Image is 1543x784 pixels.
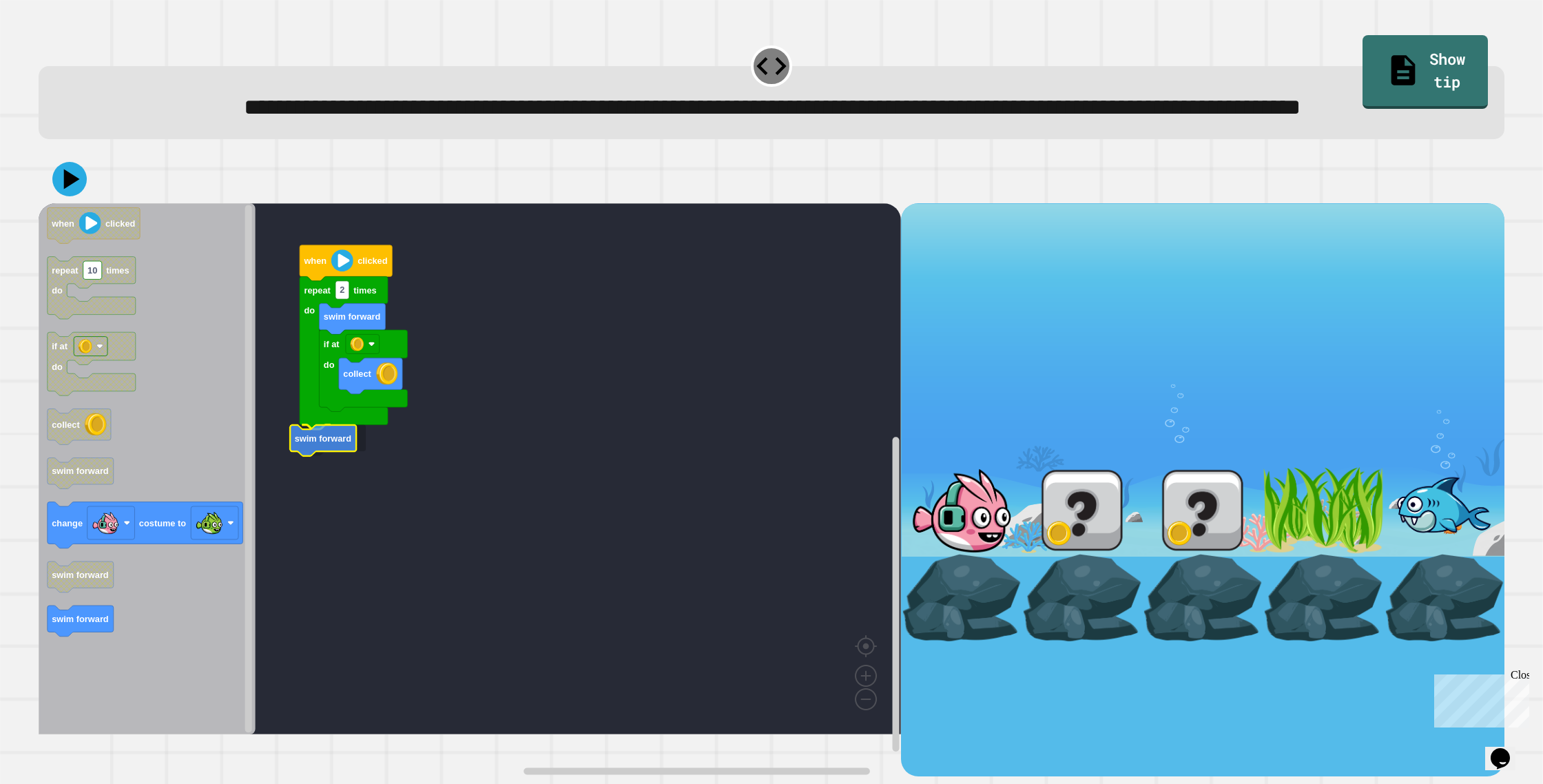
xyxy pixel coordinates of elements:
[343,369,371,379] text: collect
[52,285,63,296] text: do
[324,311,381,322] text: swim forward
[304,285,331,295] text: repeat
[324,360,335,370] text: do
[52,362,63,372] text: do
[304,305,315,315] text: do
[1363,35,1488,109] a: Show tip
[139,517,186,528] text: costume to
[358,256,387,266] text: clicked
[52,613,109,623] text: swim forward
[353,285,376,295] text: times
[340,285,344,295] text: 2
[1429,669,1529,728] iframe: chat widget
[52,341,68,351] text: if at
[52,466,109,476] text: swim forward
[39,203,901,776] div: Blockly Workspace
[303,256,327,266] text: when
[52,569,109,579] text: swim forward
[52,265,79,275] text: repeat
[324,339,340,349] text: if at
[1485,729,1529,770] iframe: chat widget
[87,265,97,275] text: 10
[51,218,74,228] text: when
[105,218,135,228] text: clicked
[52,517,83,528] text: change
[6,6,95,87] div: Chat with us now!Close
[106,265,129,275] text: times
[52,419,80,429] text: collect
